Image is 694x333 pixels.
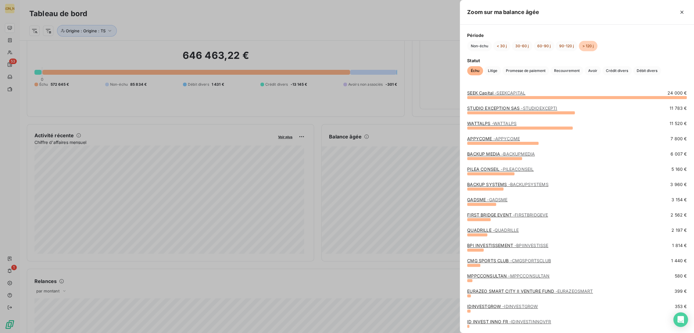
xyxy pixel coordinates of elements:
span: 399 € [674,288,687,294]
a: APPYCOME [467,136,520,141]
span: - CMGSPORTSCLUB [510,258,551,263]
span: - QUADRILLE [493,227,519,233]
button: Recouvrement [550,66,583,75]
button: Promesse de paiement [502,66,549,75]
span: 580 € [674,273,687,279]
span: 2 197 € [671,227,687,233]
span: 6 007 € [671,151,687,157]
button: 60-90 j [534,41,554,51]
a: ID INVEST INNO FR [467,319,551,324]
span: 11 783 € [670,105,687,111]
span: - PILEACONSEIL [501,167,534,172]
a: IDINVESTGROW [467,304,538,309]
a: QUADRILLE [467,227,519,233]
span: - IDINVESTGROW [502,304,538,309]
span: 3 960 € [670,181,687,188]
button: < 30 j [493,41,510,51]
span: - SEEKCAPITAL [495,90,525,95]
a: FIRST BRIDGE EVENT [467,212,548,217]
button: Crédit divers [602,66,632,75]
button: > 120 j [579,41,597,51]
a: STUDIO EXCEPTION SAS [467,106,557,111]
span: - GADSME [487,197,507,202]
span: 353 € [674,303,687,310]
span: - IDINVESTINNOVFR [509,319,551,324]
button: 90-120 j [556,41,578,51]
span: 1 440 € [671,258,687,264]
a: MPPCCONSULTAN [467,273,549,278]
span: 5 160 € [671,166,687,172]
span: 7 800 € [671,136,687,142]
span: - APPYCOME [493,136,520,141]
span: - FIRSTBRIDGEVE [513,212,548,217]
a: BACKUP MEDIA [467,151,535,156]
a: BPI INVESTISSEMENT [467,243,548,248]
a: PILEA CONSEIL [467,167,534,172]
span: Statut [467,57,687,64]
a: CMG SPORTS CLUB [467,258,551,263]
span: - BACKUPMEDIA [501,151,535,156]
a: EURAZEO SMART CITY II VENTURE FUND [467,288,593,294]
button: Débit divers [633,66,661,75]
a: WATTALPS [467,121,517,126]
button: Non-échu [467,41,492,51]
span: 24 000 € [667,90,687,96]
button: Litige [484,66,501,75]
span: - WATTALPS [492,121,516,126]
span: - BPIINVESTISSE [514,243,548,248]
span: 1 814 € [672,242,687,249]
button: Échu [467,66,483,75]
span: - EURAZEOSMART [555,288,593,294]
h5: Zoom sur ma balance âgée [467,8,539,16]
span: 2 562 € [671,212,687,218]
button: 30-60 j [512,41,532,51]
a: BACKUP SYSTEMS [467,182,548,187]
div: Open Intercom Messenger [673,312,688,327]
span: Période [467,32,687,38]
a: SEEK Capital [467,90,525,95]
span: - MPPCCONSULTAN [508,273,549,278]
span: 11 520 € [670,120,687,127]
span: - STUDIOEXCEPTI [521,106,557,111]
button: Avoir [585,66,601,75]
span: 3 154 € [671,197,687,203]
span: - BACKUPSYSTEMS [508,182,548,187]
a: GADSME [467,197,507,202]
